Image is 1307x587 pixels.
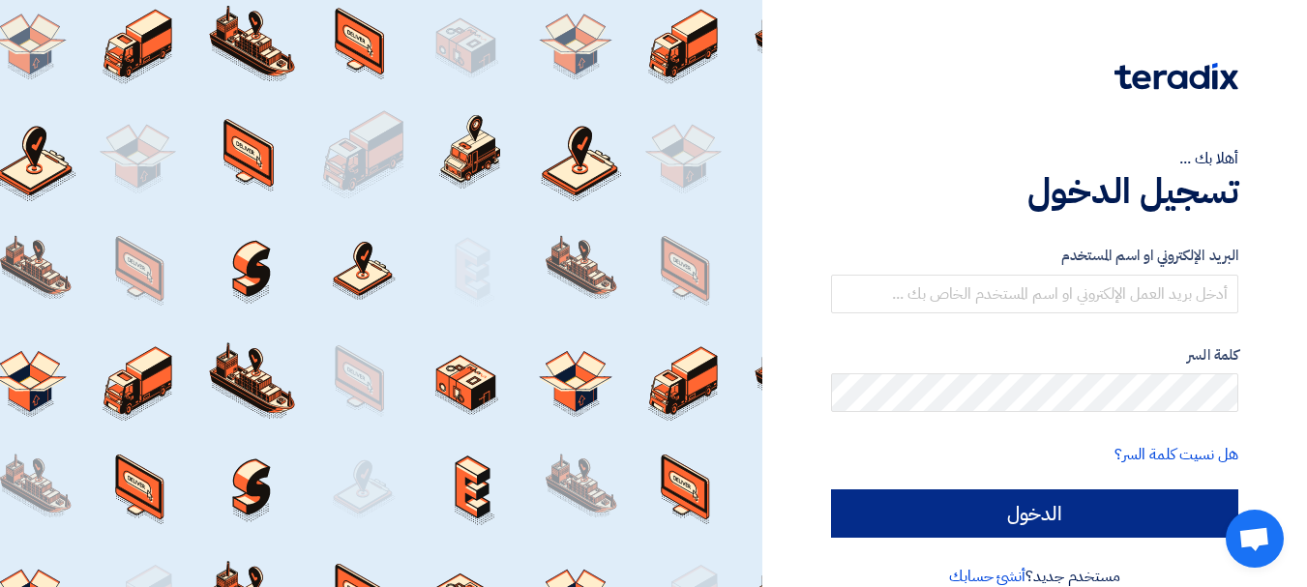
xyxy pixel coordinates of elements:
[831,344,1238,367] label: كلمة السر
[831,245,1238,267] label: البريد الإلكتروني او اسم المستخدم
[831,489,1238,538] input: الدخول
[1226,510,1284,568] div: دردشة مفتوحة
[1114,443,1238,466] a: هل نسيت كلمة السر؟
[831,170,1238,213] h1: تسجيل الدخول
[831,275,1238,313] input: أدخل بريد العمل الإلكتروني او اسم المستخدم الخاص بك ...
[1114,63,1238,90] img: Teradix logo
[831,147,1238,170] div: أهلا بك ...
